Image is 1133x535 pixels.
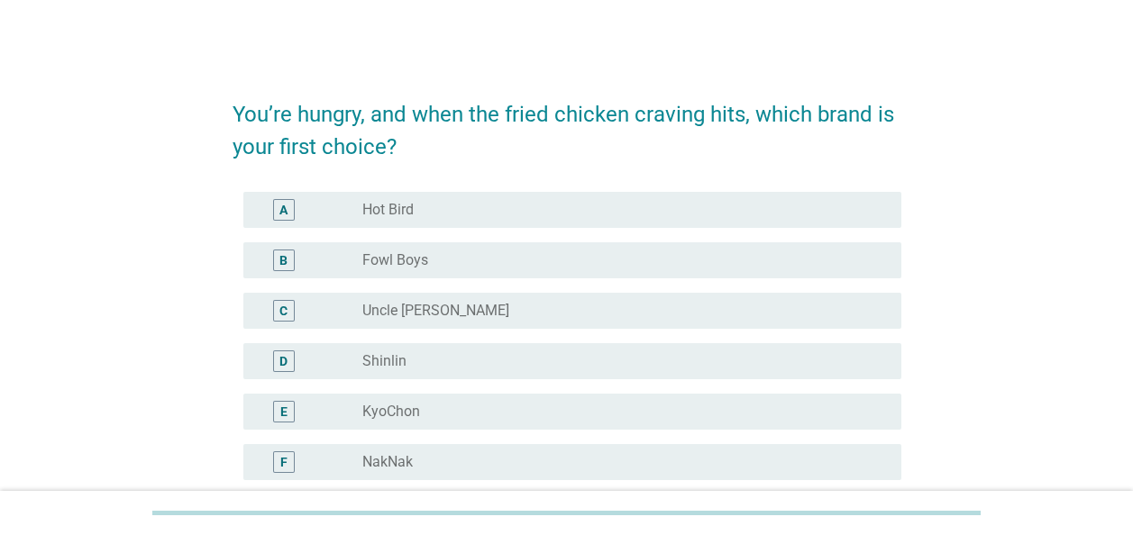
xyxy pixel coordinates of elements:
div: F [280,452,288,471]
div: B [279,250,288,269]
h2: You’re hungry, and when the fried chicken craving hits, which brand is your first choice? [233,80,901,163]
label: Uncle [PERSON_NAME] [362,302,509,320]
label: Fowl Boys [362,251,428,269]
label: NakNak [362,453,413,471]
div: E [280,402,288,421]
label: KyoChon [362,403,420,421]
div: D [279,351,288,370]
label: Hot Bird [362,201,414,219]
div: C [279,301,288,320]
div: A [279,200,288,219]
label: Shinlin [362,352,407,370]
